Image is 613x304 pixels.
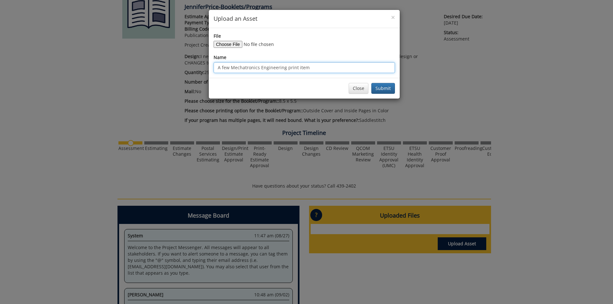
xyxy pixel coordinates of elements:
[214,54,226,61] label: Name
[371,83,395,94] button: Submit
[214,33,221,39] label: File
[214,15,395,23] h4: Upload an Asset
[391,13,395,22] span: ×
[349,83,368,94] button: Close
[391,14,395,21] button: Close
